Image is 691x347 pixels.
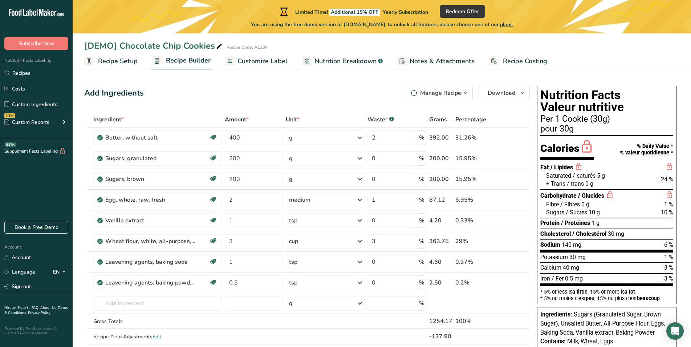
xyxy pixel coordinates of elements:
span: plans [500,21,513,28]
div: Limited Time! [279,7,428,16]
div: 200.00 [429,175,452,183]
a: Recipe Costing [489,53,547,69]
div: 4.20 [429,216,452,225]
div: Add Ingredients [84,87,144,99]
div: Manage Recipe [420,89,461,97]
div: 200.00 [429,154,452,163]
span: Nutrition Breakdown [314,56,377,66]
div: NEW [4,113,15,118]
section: * 5% or less is , 15% or more is [540,286,673,301]
span: / Glucides [578,192,604,199]
div: % Daily Value * % valeur quotidienne * [620,143,673,156]
div: 6.95% [455,195,495,204]
span: 10 % [661,209,673,216]
div: 100% [455,317,495,326]
div: Powered By FoodLabelMaker © 2025 All Rights Reserved [4,327,68,335]
div: Calories [540,139,594,160]
a: Hire an Expert . [4,305,30,310]
div: Recipe Yield Adjustments [93,333,222,340]
span: 40 mg [563,264,579,271]
div: Custom Reports [4,118,49,126]
span: Recipe Setup [98,56,138,66]
span: Additional 15% OFF [329,9,380,16]
span: 3 % [664,264,673,271]
span: / Fer [552,275,564,282]
div: 29% [455,237,495,246]
div: 392.00 [429,133,452,142]
span: Download [488,89,515,97]
span: Carbohydrate [540,192,577,199]
span: 1 % [664,254,673,261]
span: / saturés [573,172,596,179]
span: Ingredients: [540,311,572,318]
span: Edit [153,333,161,340]
span: Saturated [546,172,571,179]
div: pour 30g [540,125,673,133]
span: / trans [567,180,584,187]
span: 5 g [597,172,605,179]
span: Redeem Offer [446,8,479,15]
span: beaucoup [637,295,660,301]
span: 1 % [664,201,673,208]
span: Subscribe Now [19,40,54,47]
span: Potassium [540,254,568,261]
span: Unit [286,115,300,124]
div: 0.37% [455,258,495,266]
a: Book a Free Demo [4,221,68,234]
div: 0.33% [455,216,495,225]
div: g [289,154,293,163]
div: -137.90 [429,332,452,341]
span: 24 % [661,176,673,183]
span: Calcium [540,264,561,271]
div: cup [289,237,298,246]
h1: Nutrition Facts Valeur nutritive [540,89,673,113]
a: Terms & Conditions . [4,305,68,315]
div: 0.2% [455,278,495,287]
span: 30 mg [608,230,624,237]
span: 140 mg [562,241,581,248]
span: Cholesterol [540,230,571,237]
span: a little [572,289,588,295]
a: FAQ . [32,305,40,310]
span: Percentage [455,115,486,124]
span: Sodium [540,241,560,248]
div: BETA [5,142,16,147]
div: Sugars, brown [105,175,196,183]
span: 1 g [592,219,599,226]
span: peu [586,295,594,301]
span: / Fibres [560,201,580,208]
div: Gross Totals [93,318,222,325]
div: Sugars, granulated [105,154,196,163]
div: tsp [289,278,297,287]
a: Recipe Setup [84,53,138,69]
a: Language [4,266,35,278]
span: Sugars (Granulated Sugar, Brown Sugar), Unsalted Butter, All-Purpose Flour, Eggs, Baking Soda, Va... [540,311,665,336]
div: medium [289,195,310,204]
div: 31.26% [455,133,495,142]
div: 4.60 [429,258,452,266]
div: 363.75 [429,237,452,246]
a: About Us . [40,305,58,310]
a: Customize Label [225,53,288,69]
div: g [289,299,293,308]
div: Waste [367,115,394,124]
span: 6 % [664,241,673,248]
span: Customize Label [237,56,288,66]
div: Per 1 Cookie (30g) [540,115,673,124]
button: Download [479,86,530,100]
span: / Protéines [561,219,590,226]
div: Leavening agents, baking soda [105,258,196,266]
input: Add Ingredient [93,296,222,311]
div: tsp [289,258,297,266]
span: 3 % [664,275,673,282]
div: 15.95% [455,175,495,183]
span: Grams [429,115,447,124]
span: Notes & Attachments [410,56,475,66]
a: Nutrition Breakdown [302,53,383,69]
span: You are using the free demo version of [DOMAIN_NAME], to unlock all features please choose one of... [251,21,513,28]
div: [DEMO] Chocolate Chip Cookies [84,39,224,52]
button: Manage Recipe [405,86,473,100]
div: Wheat flour, white, all-purpose, self-rising, enriched [105,237,196,246]
span: + Trans [546,180,565,187]
div: EN [53,268,68,277]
